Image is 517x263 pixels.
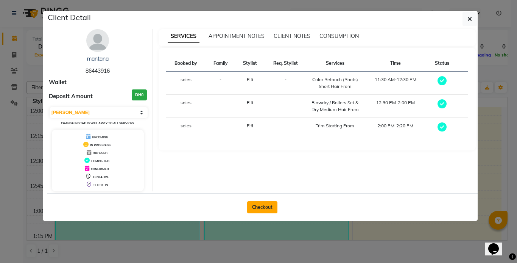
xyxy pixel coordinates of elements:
[364,55,427,72] th: Time
[166,55,206,72] th: Booked by
[247,100,253,105] span: Fifi
[247,77,253,82] span: Fifi
[91,167,109,171] span: CONFIRMED
[247,123,253,128] span: Fifi
[209,33,265,39] span: APPOINTMENT NOTES
[90,143,111,147] span: IN PROGRESS
[319,33,359,39] span: CONSUMPTION
[93,151,107,155] span: DROPPED
[87,55,109,62] a: mantana
[166,95,206,118] td: sales
[364,118,427,137] td: 2:00 PM-2:20 PM
[307,55,364,72] th: Services
[91,159,109,163] span: COMPLETED
[247,201,277,213] button: Checkout
[485,233,509,255] iframe: chat widget
[86,29,109,52] img: avatar
[364,72,427,95] td: 11:30 AM-12:30 PM
[235,55,265,72] th: Stylist
[166,118,206,137] td: sales
[364,95,427,118] td: 12:30 PM-2:00 PM
[206,118,235,137] td: -
[93,183,108,187] span: CHECK-IN
[132,89,147,100] h3: DH0
[427,55,457,72] th: Status
[93,175,109,179] span: TENTATIVE
[264,95,307,118] td: -
[86,67,110,74] span: 86443916
[311,76,359,90] div: Color Retouch (Roots) Short Hair From
[92,135,108,139] span: UPCOMING
[49,92,93,101] span: Deposit Amount
[274,33,310,39] span: CLIENT NOTES
[168,30,199,43] span: SERVICES
[61,121,135,125] small: Change in status will apply to all services.
[264,55,307,72] th: Req. Stylist
[311,99,359,113] div: Blowdry / Rollers Set & Dry Medium Hair From
[48,12,91,23] h5: Client Detail
[264,118,307,137] td: -
[166,72,206,95] td: sales
[264,72,307,95] td: -
[49,78,67,87] span: Wallet
[206,55,235,72] th: Family
[206,95,235,118] td: -
[206,72,235,95] td: -
[311,122,359,129] div: Trim Starting From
